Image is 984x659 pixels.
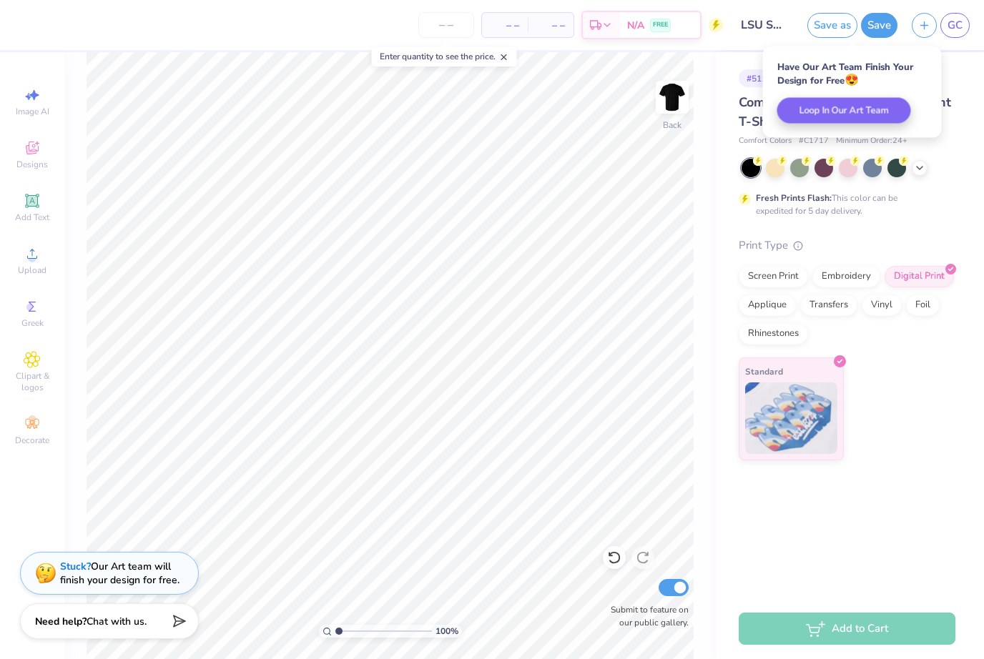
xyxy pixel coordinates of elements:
div: Back [663,119,682,132]
span: Standard [745,364,783,379]
span: FREE [653,20,668,30]
span: Upload [18,264,46,276]
div: Rhinestones [739,323,808,345]
a: GC [940,13,970,38]
input: – – [418,12,474,38]
span: Greek [21,317,44,329]
span: 😍 [845,72,859,88]
img: Standard [745,382,837,454]
div: Applique [739,294,796,316]
span: Comfort Colors Adult Heavyweight T-Shirt [739,94,951,130]
span: 100 % [436,625,458,638]
span: Image AI [16,106,49,117]
div: Our Art team will finish your design for free. [60,560,179,587]
span: Comfort Colors [739,135,792,147]
span: Add Text [15,212,49,223]
input: Untitled Design [730,11,800,39]
div: Have Our Art Team Finish Your Design for Free [777,61,928,87]
span: N/A [627,18,644,33]
strong: Need help? [35,615,87,628]
button: Save as [807,13,857,38]
div: # 511752A [739,69,796,87]
div: Screen Print [739,266,808,287]
strong: Stuck? [60,560,91,573]
strong: Fresh Prints Flash: [756,192,832,204]
span: Chat with us. [87,615,147,628]
span: GC [948,17,963,34]
div: Transfers [800,294,857,316]
span: Decorate [15,435,49,446]
div: Digital Print [885,266,954,287]
label: Submit to feature on our public gallery. [603,603,689,629]
span: – – [536,18,565,33]
div: Embroidery [812,266,880,287]
div: Print Type [739,237,955,254]
button: Loop In Our Art Team [777,98,911,124]
span: – – [491,18,519,33]
img: Back [658,83,687,112]
span: Designs [16,159,48,170]
span: Clipart & logos [7,370,57,393]
div: Enter quantity to see the price. [372,46,517,66]
div: This color can be expedited for 5 day delivery. [756,192,932,217]
div: Vinyl [862,294,902,316]
div: Foil [906,294,940,316]
button: Save [861,13,897,38]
